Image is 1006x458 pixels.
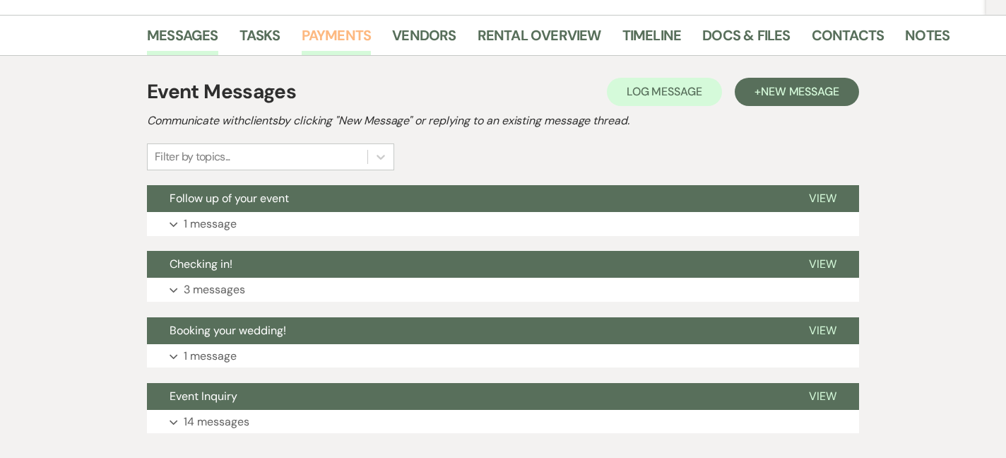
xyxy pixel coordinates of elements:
[170,191,289,206] span: Follow up of your event
[761,84,839,99] span: New Message
[702,24,790,55] a: Docs & Files
[809,191,836,206] span: View
[147,410,859,434] button: 14 messages
[147,251,786,278] button: Checking in!
[786,185,859,212] button: View
[147,344,859,368] button: 1 message
[786,251,859,278] button: View
[170,257,232,271] span: Checking in!
[170,389,237,404] span: Event Inquiry
[478,24,601,55] a: Rental Overview
[809,323,836,338] span: View
[627,84,702,99] span: Log Message
[170,323,286,338] span: Booking your wedding!
[786,383,859,410] button: View
[147,212,859,236] button: 1 message
[147,317,786,344] button: Booking your wedding!
[392,24,456,55] a: Vendors
[147,185,786,212] button: Follow up of your event
[184,215,237,233] p: 1 message
[147,77,296,107] h1: Event Messages
[147,112,859,129] h2: Communicate with clients by clicking "New Message" or replying to an existing message thread.
[184,347,237,365] p: 1 message
[184,413,249,431] p: 14 messages
[607,78,722,106] button: Log Message
[147,383,786,410] button: Event Inquiry
[905,24,949,55] a: Notes
[155,148,230,165] div: Filter by topics...
[147,278,859,302] button: 3 messages
[809,389,836,404] span: View
[622,24,682,55] a: Timeline
[735,78,859,106] button: +New Message
[812,24,884,55] a: Contacts
[302,24,372,55] a: Payments
[786,317,859,344] button: View
[809,257,836,271] span: View
[147,24,218,55] a: Messages
[239,24,280,55] a: Tasks
[184,281,245,299] p: 3 messages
